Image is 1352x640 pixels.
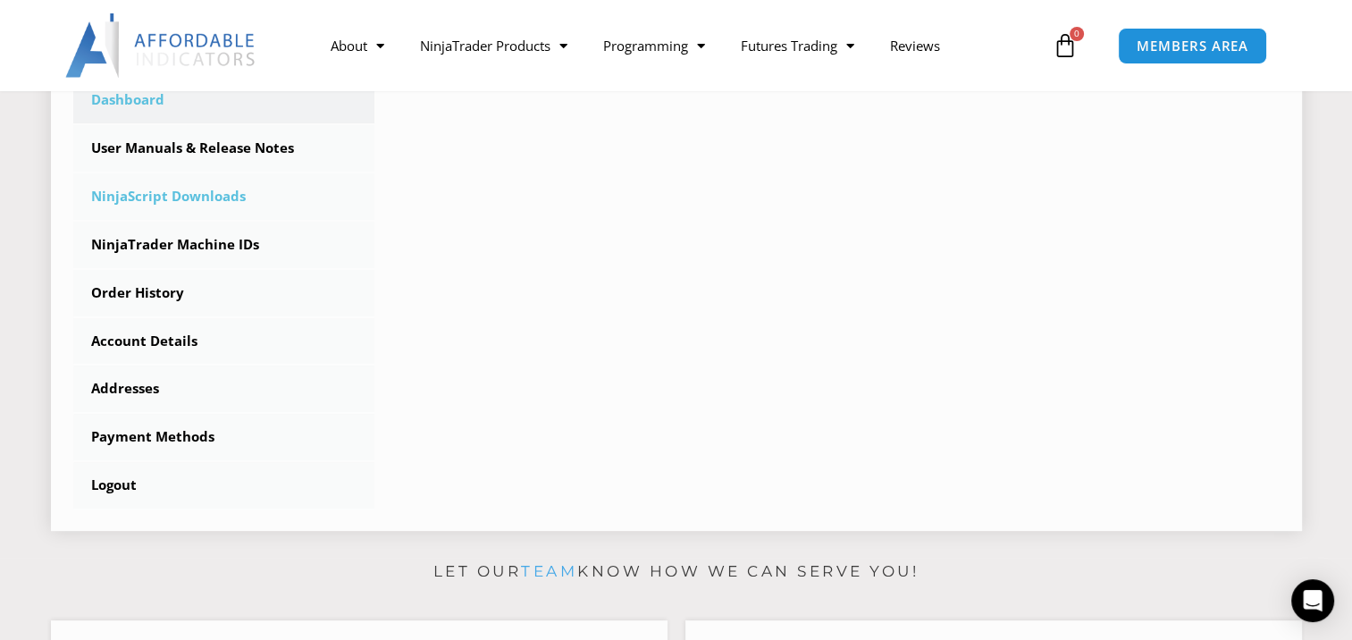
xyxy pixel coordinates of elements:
p: Let our know how we can serve you! [51,558,1302,586]
a: Account Details [73,318,375,365]
a: team [521,562,577,580]
a: NinjaTrader Products [402,25,585,66]
a: About [313,25,402,66]
a: 0 [1026,20,1104,72]
div: Open Intercom Messenger [1291,579,1334,622]
nav: Menu [313,25,1048,66]
span: 0 [1070,27,1084,41]
span: MEMBERS AREA [1137,39,1248,53]
a: Order History [73,270,375,316]
a: User Manuals & Release Notes [73,125,375,172]
a: Programming [585,25,723,66]
img: LogoAI | Affordable Indicators – NinjaTrader [65,13,257,78]
a: MEMBERS AREA [1118,28,1267,64]
a: NinjaTrader Machine IDs [73,222,375,268]
a: Futures Trading [723,25,872,66]
a: Reviews [872,25,958,66]
a: NinjaScript Downloads [73,173,375,220]
a: Logout [73,462,375,509]
a: Addresses [73,366,375,412]
nav: Account pages [73,77,375,509]
a: Dashboard [73,77,375,123]
a: Payment Methods [73,414,375,460]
